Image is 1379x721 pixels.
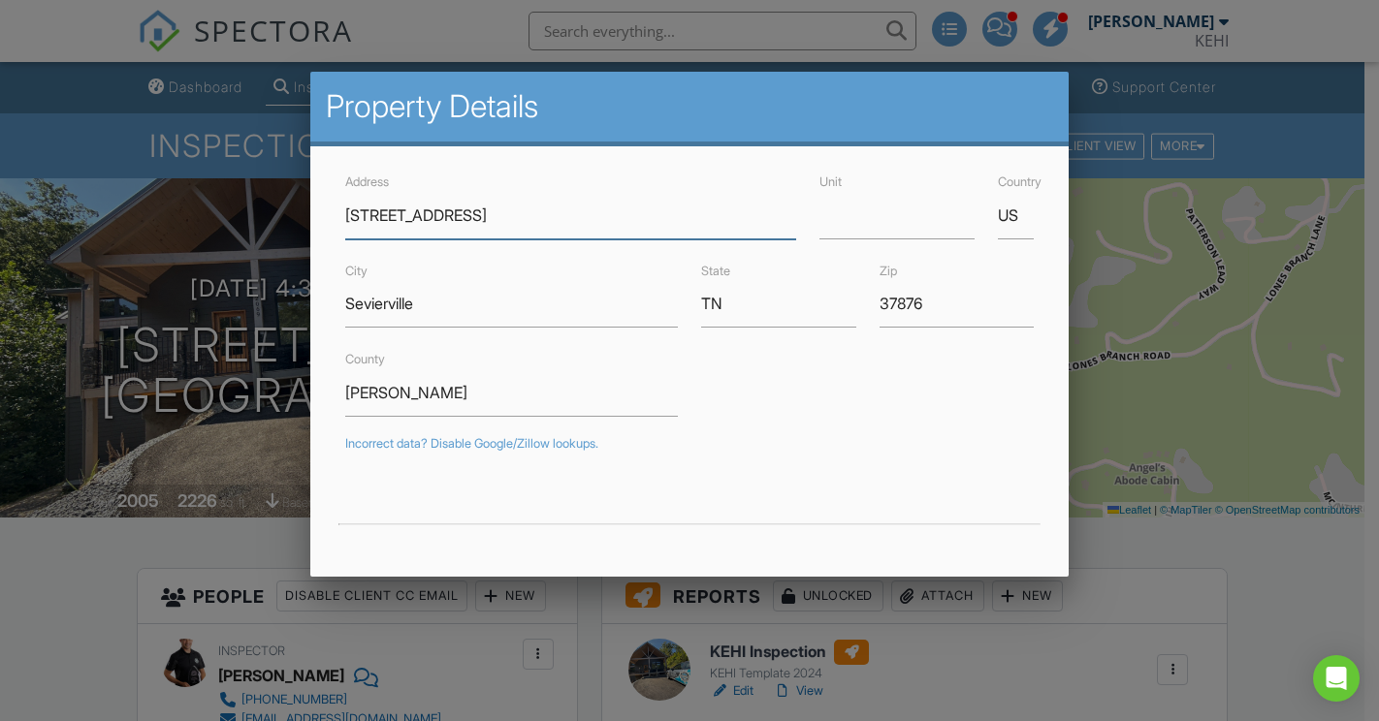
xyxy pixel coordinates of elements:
label: Country [998,174,1042,189]
label: Address [345,174,389,189]
h2: Property Details [326,87,1053,126]
label: State [701,264,730,278]
label: County [345,352,385,366]
label: Zip [880,264,897,278]
div: Open Intercom Messenger [1313,655,1360,702]
label: Unit [819,174,842,189]
div: Incorrect data? Disable Google/Zillow lookups. [345,436,1034,452]
label: City [345,264,368,278]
